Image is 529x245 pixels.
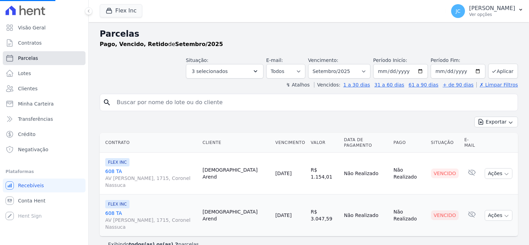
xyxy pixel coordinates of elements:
[18,70,31,77] span: Lotes
[272,133,308,153] th: Vencimento
[18,197,45,204] span: Conta Hent
[341,133,391,153] th: Data de Pagamento
[113,96,515,109] input: Buscar por nome do lote ou do cliente
[431,210,459,220] div: Vencido
[186,57,208,63] label: Situação:
[286,82,310,88] label: ↯ Atalhos
[443,82,474,88] a: + de 90 dias
[100,4,142,17] button: Flex Inc
[409,82,438,88] a: 61 a 90 dias
[476,82,518,88] a: ✗ Limpar Filtros
[192,67,228,75] span: 3 selecionados
[485,210,512,221] button: Ações
[3,21,86,35] a: Visão Geral
[3,179,86,192] a: Recebíveis
[341,194,391,236] td: Não Realizado
[3,112,86,126] a: Transferências
[3,143,86,156] a: Negativação
[275,212,292,218] a: [DATE]
[100,40,223,48] p: de
[18,85,37,92] span: Clientes
[343,82,370,88] a: 1 a 30 dias
[314,82,340,88] label: Vencidos:
[105,217,197,230] span: AV [PERSON_NAME], 1715, Coronel Nassuca
[431,169,459,178] div: Vencido
[18,182,44,189] span: Recebíveis
[3,51,86,65] a: Parcelas
[18,55,38,62] span: Parcelas
[3,127,86,141] a: Crédito
[308,57,338,63] label: Vencimento:
[100,28,518,40] h2: Parcelas
[3,194,86,208] a: Conta Hent
[391,153,428,194] td: Não Realizado
[308,153,341,194] td: R$ 1.154,01
[200,133,272,153] th: Cliente
[3,97,86,111] a: Minha Carteira
[391,133,428,153] th: Pago
[18,24,46,31] span: Visão Geral
[186,64,263,79] button: 3 selecionados
[374,82,404,88] a: 31 a 60 dias
[175,41,223,47] strong: Setembro/2025
[428,133,462,153] th: Situação
[308,194,341,236] td: R$ 3.047,59
[308,133,341,153] th: Valor
[266,57,283,63] label: E-mail:
[100,41,168,47] strong: Pago, Vencido, Retido
[18,146,48,153] span: Negativação
[105,210,197,230] a: 608 TAAV [PERSON_NAME], 1715, Coronel Nassuca
[275,171,292,176] a: [DATE]
[461,133,482,153] th: E-mail
[105,200,129,208] span: FLEX INC
[391,194,428,236] td: Não Realizado
[18,100,54,107] span: Minha Carteira
[100,133,200,153] th: Contrato
[469,5,515,12] p: [PERSON_NAME]
[105,168,197,189] a: 608 TAAV [PERSON_NAME], 1715, Coronel Nassuca
[446,1,529,21] button: JC [PERSON_NAME] Ver opções
[3,82,86,96] a: Clientes
[18,116,53,122] span: Transferências
[18,131,36,138] span: Crédito
[485,168,512,179] button: Ações
[200,153,272,194] td: [DEMOGRAPHIC_DATA] Arend
[6,167,83,176] div: Plataformas
[105,158,129,166] span: FLEX INC
[3,66,86,80] a: Lotes
[105,175,197,189] span: AV [PERSON_NAME], 1715, Coronel Nassuca
[469,12,515,17] p: Ver opções
[103,98,111,107] i: search
[18,39,42,46] span: Contratos
[341,153,391,194] td: Não Realizado
[200,194,272,236] td: [DEMOGRAPHIC_DATA] Arend
[3,36,86,50] a: Contratos
[456,9,460,13] span: JC
[488,64,518,79] button: Aplicar
[431,57,485,64] label: Período Fim:
[373,57,407,63] label: Período Inicío:
[474,117,518,127] button: Exportar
